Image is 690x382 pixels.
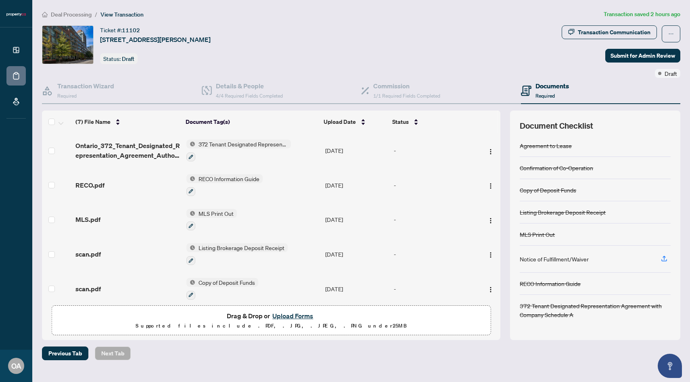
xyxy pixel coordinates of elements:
div: Copy of Deposit Funds [520,186,576,194]
div: Transaction Communication [578,26,650,39]
span: Draft [122,55,134,63]
td: [DATE] [322,202,391,237]
span: OA [11,360,21,372]
img: Status Icon [186,140,195,148]
span: MLS.pdf [75,215,100,224]
span: Required [535,93,555,99]
button: Logo [484,248,497,261]
h4: Transaction Wizard [57,81,114,91]
div: - [394,181,473,190]
span: Previous Tab [48,347,82,360]
button: Status IconListing Brokerage Deposit Receipt [186,243,288,265]
span: (7) File Name [75,117,111,126]
th: Status [389,111,474,133]
li: / [95,10,97,19]
span: 11102 [122,27,140,34]
span: 372 Tenant Designated Representation Agreement with Company Schedule A [195,140,291,148]
p: Supported files include .PDF, .JPG, .JPEG, .PNG under 25 MB [57,321,485,331]
div: 372 Tenant Designated Representation Agreement with Company Schedule A [520,301,671,319]
th: Upload Date [320,111,389,133]
button: Open asap [658,354,682,378]
article: Transaction saved 2 hours ago [604,10,680,19]
button: Status IconRECO Information Guide [186,174,263,196]
td: [DATE] [322,237,391,271]
button: Status Icon372 Tenant Designated Representation Agreement with Company Schedule A [186,140,291,161]
span: 4/4 Required Fields Completed [216,93,283,99]
img: Logo [487,252,494,258]
button: Status IconCopy of Deposit Funds [186,278,258,300]
span: Required [57,93,77,99]
div: - [394,215,473,224]
span: Draft [665,69,677,78]
h4: Documents [535,81,569,91]
div: Ticket #: [100,25,140,35]
span: RECO Information Guide [195,174,263,183]
h4: Details & People [216,81,283,91]
span: scan.pdf [75,284,101,294]
img: IMG-C12400340_1.jpg [42,26,93,64]
span: Status [392,117,409,126]
div: Status: [100,53,138,64]
div: Agreement to Lease [520,141,572,150]
span: MLS Print Out [195,209,237,218]
span: Drag & Drop or [227,311,316,321]
img: Logo [487,217,494,224]
button: Logo [484,282,497,295]
button: Next Tab [95,347,131,360]
button: Previous Tab [42,347,88,360]
div: Listing Brokerage Deposit Receipt [520,208,606,217]
span: Deal Processing [51,11,92,18]
img: Status Icon [186,243,195,252]
td: [DATE] [322,133,391,168]
span: [STREET_ADDRESS][PERSON_NAME] [100,35,211,44]
div: Confirmation of Co-Operation [520,163,593,172]
span: View Transaction [100,11,144,18]
span: Document Checklist [520,120,593,132]
td: [DATE] [322,271,391,306]
span: Copy of Deposit Funds [195,278,258,287]
img: Logo [487,286,494,293]
div: - [394,250,473,259]
th: Document Tag(s) [182,111,320,133]
button: Logo [484,213,497,226]
div: MLS Print Out [520,230,555,239]
h4: Commission [373,81,440,91]
img: logo [6,12,26,17]
img: Status Icon [186,278,195,287]
img: Status Icon [186,174,195,183]
span: Submit for Admin Review [611,49,675,62]
button: Status IconMLS Print Out [186,209,237,231]
span: scan.pdf [75,249,101,259]
img: Logo [487,183,494,189]
img: Logo [487,148,494,155]
button: Upload Forms [270,311,316,321]
span: Ontario_372_Tenant_Designated_Representation_Agreement_Authority_for_Lease_or_Purchase 1.pdf [75,141,180,160]
td: [DATE] [322,168,391,202]
div: RECO Information Guide [520,279,581,288]
div: Notice of Fulfillment/Waiver [520,255,589,263]
span: Drag & Drop orUpload FormsSupported files include .PDF, .JPG, .JPEG, .PNG under25MB [52,306,490,336]
button: Transaction Communication [562,25,657,39]
th: (7) File Name [72,111,183,133]
span: Upload Date [324,117,356,126]
div: - [394,284,473,293]
button: Logo [484,144,497,157]
img: Status Icon [186,209,195,218]
span: ellipsis [668,31,674,37]
div: - [394,146,473,155]
span: home [42,12,48,17]
button: Logo [484,179,497,192]
span: 1/1 Required Fields Completed [373,93,440,99]
span: RECO.pdf [75,180,105,190]
span: Listing Brokerage Deposit Receipt [195,243,288,252]
button: Submit for Admin Review [605,49,680,63]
